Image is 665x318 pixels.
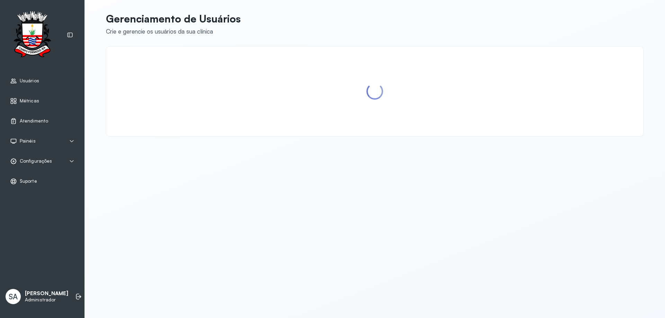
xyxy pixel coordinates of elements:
[7,11,57,59] img: Logotipo do estabelecimento
[25,290,68,297] p: [PERSON_NAME]
[20,138,36,144] span: Painéis
[20,178,37,184] span: Suporte
[10,98,74,105] a: Métricas
[20,118,48,124] span: Atendimento
[20,98,39,104] span: Métricas
[20,78,39,84] span: Usuários
[20,158,52,164] span: Configurações
[106,28,241,35] div: Crie e gerencie os usuários da sua clínica
[10,118,74,125] a: Atendimento
[106,12,241,25] p: Gerenciamento de Usuários
[25,297,68,303] p: Administrador
[10,78,74,84] a: Usuários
